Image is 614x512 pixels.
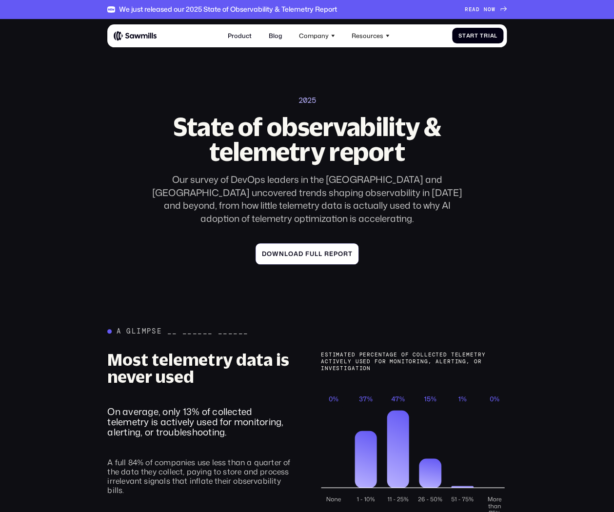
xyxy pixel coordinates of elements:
span: T [480,33,484,39]
div: A full 84% of companies use less than a quarter of the data they collect, paying to store and pro... [107,458,293,495]
div: Company [295,27,339,44]
span: r [483,33,488,39]
span: l [284,250,288,257]
h2: State of observability & telemetry report [144,114,470,164]
span: r [470,33,475,39]
span: i [488,33,490,39]
span: a [294,250,298,257]
span: R [464,6,468,13]
span: D [476,6,480,13]
span: r [343,250,348,257]
div: Estimated percentage of collected telemetry actively used for monitoring, alerting, or investigation [321,351,507,372]
a: Product [223,27,257,44]
a: Blog [264,27,287,44]
span: t [462,33,466,39]
span: E [468,6,472,13]
span: D [262,250,267,257]
span: l [314,250,318,257]
span: r [324,250,329,257]
span: p [333,250,337,257]
div: On average, only 13% of collected telemetry is actively used for monitoring, alerting, or trouble... [107,406,293,437]
span: A [472,6,476,13]
span: a [466,33,470,39]
div: Resources [347,27,394,44]
span: l [494,33,497,39]
span: t [348,250,352,257]
div: Company [299,32,329,39]
span: a [490,33,494,39]
span: N [484,6,488,13]
span: o [288,250,294,257]
div: Resources [352,32,383,39]
span: u [310,250,315,257]
span: o [267,250,272,257]
span: W [491,6,495,13]
a: READNOW [464,6,506,13]
span: O [487,6,491,13]
span: S [458,33,462,39]
span: o [337,250,343,257]
span: n [279,250,284,257]
div: Our survey of DevOps leaders in the [GEOGRAPHIC_DATA] and [GEOGRAPHIC_DATA] uncovered trends shap... [144,173,470,225]
span: d [298,250,303,257]
span: l [318,250,322,257]
span: t [475,33,478,39]
span: w [272,250,279,257]
span: e [329,250,333,257]
a: StartTrial [452,28,503,43]
h3: Most telemetry data is never used [107,351,293,386]
div: A glimpse __ ______ ______ [116,327,248,335]
span: f [305,250,310,257]
div: We just released our 2025 State of Observability & Telemetry Report [119,5,337,14]
div: 2025 [298,96,316,105]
